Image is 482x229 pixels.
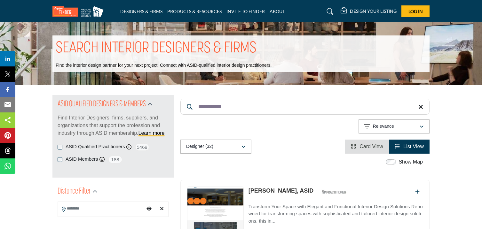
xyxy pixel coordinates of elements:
[270,9,285,14] a: ABOUT
[226,9,265,14] a: INVITE TO FINDER
[249,187,313,194] a: [PERSON_NAME], ASID
[157,202,167,216] div: Clear search location
[408,9,423,14] span: Log In
[58,114,169,137] p: Find Interior Designers, firms, suppliers, and organizations that support the profession and indu...
[345,140,389,154] li: Card View
[180,140,251,154] button: Designer (32)
[399,158,423,166] label: Show Map
[58,202,144,215] input: Search Location
[359,119,430,134] button: Relevance
[350,8,397,14] h5: DESIGN YOUR LISTING
[351,144,383,149] a: View Card
[320,6,337,17] a: Search
[56,62,272,69] p: Find the interior design partner for your next project. Connect with ASID-qualified interior desi...
[66,143,125,150] label: ASID Qualified Practitioners
[401,5,430,17] button: Log In
[108,156,122,164] span: 188
[58,186,91,197] h2: Distance Filter
[58,157,62,162] input: ASID Members checkbox
[395,144,424,149] a: View List
[135,143,149,151] span: 5469
[320,188,348,196] img: ASID Qualified Practitioners Badge Icon
[180,99,430,115] input: Search Keyword
[120,9,162,14] a: DESIGNERS & FIRMS
[249,187,313,195] p: Kenneth Riha, ASID
[373,123,394,130] p: Relevance
[415,189,420,195] a: Add To List
[52,6,107,17] img: Site Logo
[186,143,213,150] p: Designer (32)
[249,199,423,225] a: Transform Your Space with Elegant and Functional Interior Design Solutions Renowned for transform...
[403,144,424,149] span: List View
[58,99,146,110] h2: ASID QUALIFIED DESIGNERS & MEMBERS
[144,202,154,216] div: Choose your current location
[167,9,222,14] a: PRODUCTS & RESOURCES
[249,203,423,225] p: Transform Your Space with Elegant and Functional Interior Design Solutions Renowned for transform...
[389,140,430,154] li: List View
[58,145,62,149] input: ASID Qualified Practitioners checkbox
[360,144,383,149] span: Card View
[341,8,397,15] div: DESIGN YOUR LISTING
[56,39,257,58] h1: SEARCH INTERIOR DESIGNERS & FIRMS
[66,156,98,163] label: ASID Members
[138,130,165,136] a: Learn more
